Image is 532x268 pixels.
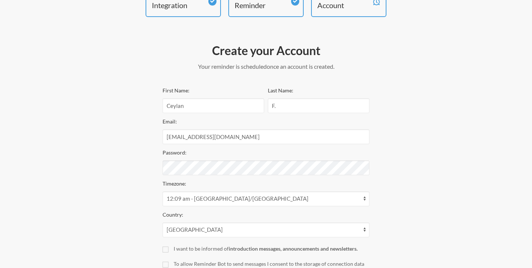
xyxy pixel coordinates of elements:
[174,245,369,252] div: I want to be informed of
[163,62,369,71] p: Your reminder is scheduled once an account is created.
[268,87,293,94] label: Last Name:
[163,180,186,187] label: Timezone:
[163,262,168,268] input: To allow Reminder Bot to send messages I consent to the storage of connection data by accepting t...
[163,247,168,252] input: I want to be informed ofintroduction messages, announcements and newsletters.
[163,149,187,156] label: Password:
[229,245,358,252] strong: introduction messages, announcements and newsletters.
[163,43,369,58] h2: Create your Account
[163,87,190,94] label: First Name:
[163,211,183,218] label: Country:
[163,118,177,125] label: Email:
